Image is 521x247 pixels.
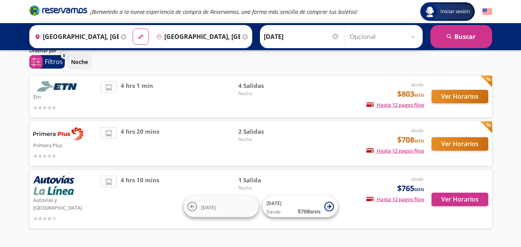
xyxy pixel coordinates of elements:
span: 2 Salidas [238,127,292,136]
span: Noche [238,136,292,143]
span: $ 708 [298,207,320,215]
em: desde: [411,176,424,182]
span: Hasta 12 pagos fijos [366,196,424,203]
img: Autovías y La Línea [33,176,74,195]
em: ¡Bienvenido a la nueva experiencia de compra de Reservamos, una forma más sencilla de comprar tus... [90,8,357,15]
small: MXN [414,187,424,192]
img: Etn [33,81,83,92]
button: Buscar [430,25,492,48]
img: Primera Plus [33,127,83,140]
span: [DATE] [266,200,282,207]
button: [DATE] [184,196,259,217]
p: Ordenar por [29,47,56,54]
button: [DATE]Desde:$708MXN [263,196,338,217]
span: [DATE] [201,204,216,210]
span: 1 Salida [238,176,292,185]
p: Noche [71,58,88,66]
p: Primera Plus [33,140,97,150]
button: 0Filtros [29,55,65,69]
input: Buscar Origen [32,27,119,46]
small: MXN [414,92,424,98]
span: 4 hrs 1 min [121,81,153,112]
span: Noche [238,90,292,97]
span: Hasta 12 pagos fijos [366,147,424,154]
span: 4 hrs 20 mins [121,127,159,160]
button: Ver Horarios [432,90,488,103]
input: Opcional [350,27,419,46]
p: Filtros [45,57,63,66]
span: Noche [238,185,292,192]
span: Hasta 12 pagos fijos [366,101,424,108]
span: $803 [397,88,424,100]
button: Ver Horarios [432,137,488,151]
a: Brand Logo [29,5,87,18]
span: Iniciar sesión [437,8,473,15]
em: desde: [411,81,424,88]
small: MXN [310,209,320,215]
em: desde: [411,127,424,134]
span: $708 [397,134,424,146]
input: Elegir Fecha [264,27,339,46]
small: MXN [414,138,424,144]
i: Brand Logo [29,5,87,16]
span: 4 hrs 10 mins [121,176,159,223]
button: Ver Horarios [432,193,488,206]
span: Desde: [266,208,282,215]
input: Buscar Destino [153,27,240,46]
span: 0 [63,52,65,59]
button: English [482,7,492,17]
button: Noche [67,54,92,69]
span: 4 Salidas [238,81,292,90]
span: $765 [397,183,424,194]
p: Autovías y [GEOGRAPHIC_DATA] [33,195,97,212]
p: Etn [33,92,97,101]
